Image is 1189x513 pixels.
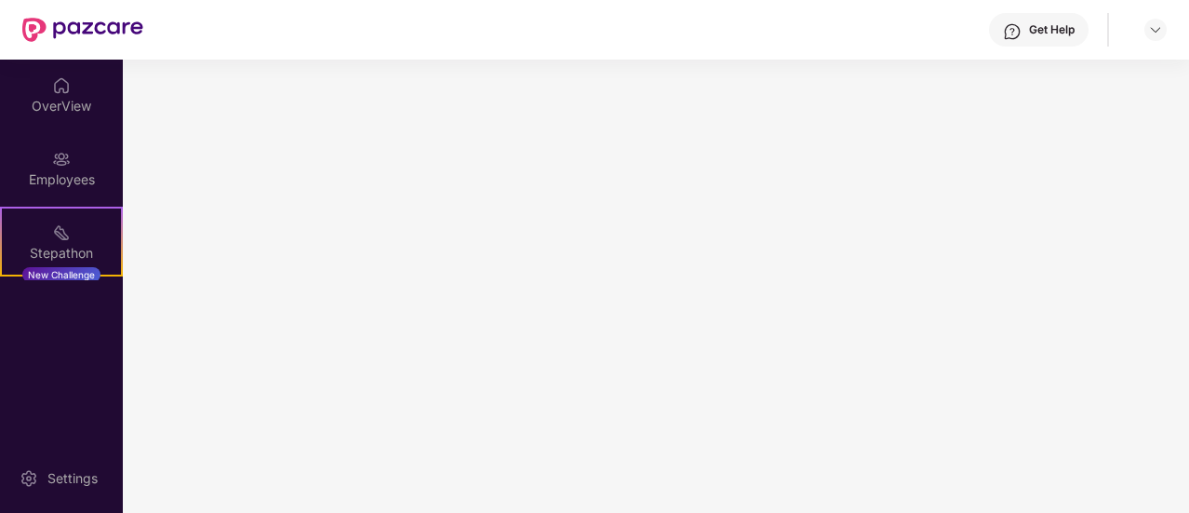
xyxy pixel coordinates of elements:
[1029,22,1075,37] div: Get Help
[42,469,103,488] div: Settings
[52,223,71,242] img: svg+xml;base64,PHN2ZyB4bWxucz0iaHR0cDovL3d3dy53My5vcmcvMjAwMC9zdmciIHdpZHRoPSIyMSIgaGVpZ2h0PSIyMC...
[22,267,100,282] div: New Challenge
[1003,22,1022,41] img: svg+xml;base64,PHN2ZyBpZD0iSGVscC0zMngzMiIgeG1sbnM9Imh0dHA6Ly93d3cudzMub3JnLzIwMDAvc3ZnIiB3aWR0aD...
[2,244,121,263] div: Stepathon
[52,76,71,95] img: svg+xml;base64,PHN2ZyBpZD0iSG9tZSIgeG1sbnM9Imh0dHA6Ly93d3cudzMub3JnLzIwMDAvc3ZnIiB3aWR0aD0iMjAiIG...
[20,469,38,488] img: svg+xml;base64,PHN2ZyBpZD0iU2V0dGluZy0yMHgyMCIgeG1sbnM9Imh0dHA6Ly93d3cudzMub3JnLzIwMDAvc3ZnIiB3aW...
[22,18,143,42] img: New Pazcare Logo
[52,150,71,169] img: svg+xml;base64,PHN2ZyBpZD0iRW1wbG95ZWVzIiB4bWxucz0iaHR0cDovL3d3dy53My5vcmcvMjAwMC9zdmciIHdpZHRoPS...
[1148,22,1163,37] img: svg+xml;base64,PHN2ZyBpZD0iRHJvcGRvd24tMzJ4MzIiIHhtbG5zPSJodHRwOi8vd3d3LnczLm9yZy8yMDAwL3N2ZyIgd2...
